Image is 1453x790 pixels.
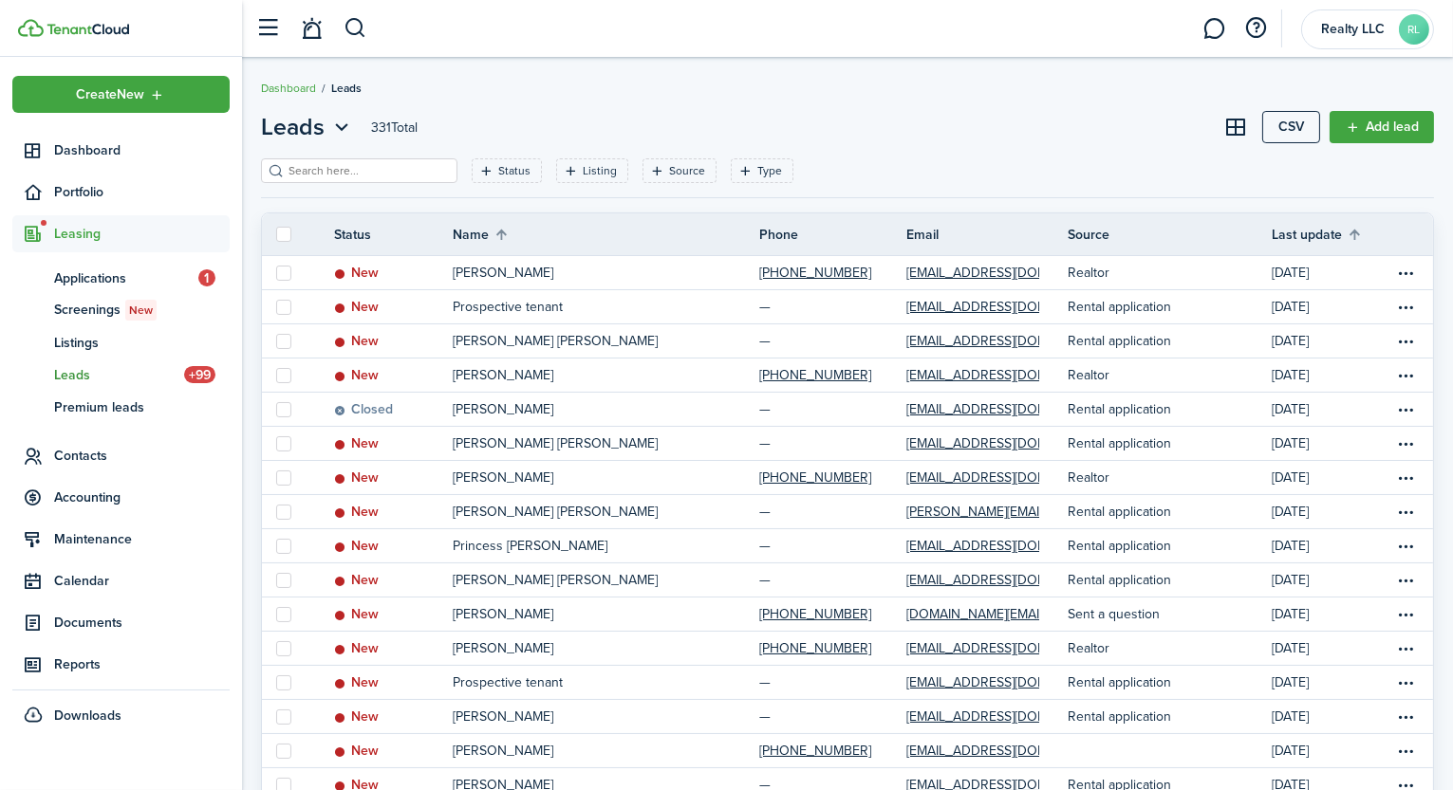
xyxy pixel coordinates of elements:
[498,162,531,179] filter-tag-label: Status
[453,256,759,289] a: [PERSON_NAME]
[453,536,607,556] p: Princess [PERSON_NAME]
[906,666,1068,699] a: [EMAIL_ADDRESS][DOMAIN_NAME]
[1272,495,1395,528] a: [DATE]
[906,358,1068,392] a: [EMAIL_ADDRESS][DOMAIN_NAME]
[1272,365,1309,385] p: [DATE]
[1395,671,1418,694] button: Open menu
[1395,535,1418,558] button: Open menu
[1272,604,1309,624] p: [DATE]
[1395,563,1433,597] a: Open menu
[759,597,906,631] a: [PHONE_NUMBER]
[334,597,453,631] a: New
[472,158,542,183] filter-tag: Open filter
[54,300,230,321] span: Screenings
[759,263,871,283] a: [PHONE_NUMBER]
[759,495,906,528] a: —
[1395,706,1418,728] button: Open menu
[453,604,553,624] p: [PERSON_NAME]
[1272,563,1395,597] a: [DATE]
[261,80,316,97] a: Dashboard
[759,666,906,699] a: —
[906,672,1115,692] a: [EMAIL_ADDRESS][DOMAIN_NAME]
[334,358,453,392] a: New
[12,646,230,683] a: Reports
[334,734,453,767] a: New
[261,110,325,144] span: Leads
[1330,111,1434,143] a: Add lead
[643,158,717,183] filter-tag: Open filter
[1272,666,1395,699] a: [DATE]
[759,563,906,597] a: —
[453,433,658,453] p: [PERSON_NAME] [PERSON_NAME]
[77,88,145,101] span: Create New
[453,290,759,323] a: Prospective tenant
[1068,632,1272,665] a: Realtor
[344,12,367,45] button: Search
[759,700,906,733] a: —
[1272,700,1395,733] a: [DATE]
[1068,666,1272,699] a: Rental application
[1395,290,1433,323] a: Open menu
[759,734,906,767] a: [PHONE_NUMBER]
[54,268,198,288] span: Applications
[54,446,230,466] span: Contacts
[54,365,184,385] span: Leads
[18,19,44,37] img: TenantCloud
[906,290,1068,323] a: [EMAIL_ADDRESS][DOMAIN_NAME]
[1068,461,1272,494] a: Realtor
[1068,358,1272,392] a: Realtor
[759,290,906,323] a: —
[54,706,121,726] span: Downloads
[334,495,453,528] a: New
[453,393,759,426] a: [PERSON_NAME]
[334,368,379,383] status: New
[261,110,354,144] leasing-header-page-nav: Leads
[731,158,793,183] filter-tag: Open filter
[453,358,759,392] a: [PERSON_NAME]
[906,468,1115,487] a: [EMAIL_ADDRESS][DOMAIN_NAME]
[334,709,379,725] status: New
[759,741,871,761] a: [PHONE_NUMBER]
[1068,256,1272,289] a: Realtor
[1272,290,1395,323] a: [DATE]
[334,334,379,349] status: New
[906,495,1068,528] a: [PERSON_NAME][EMAIL_ADDRESS][DOMAIN_NAME]
[1272,672,1309,692] p: [DATE]
[453,672,563,692] p: Prospective tenant
[1272,223,1395,246] th: Sort
[1068,324,1272,358] a: Rental application
[1395,603,1418,626] button: Open menu
[334,402,393,417] status: Closed
[1272,632,1395,665] a: [DATE]
[453,529,759,562] a: Princess [PERSON_NAME]
[1395,467,1418,489] button: Open menu
[1068,597,1272,631] a: Sent a question
[759,632,906,665] a: [PHONE_NUMBER]
[1068,468,1109,487] p: Realtor
[334,290,453,323] a: New
[54,613,230,633] span: Documents
[1272,536,1309,556] p: [DATE]
[1068,225,1272,245] th: Source
[129,302,153,319] span: New
[1068,563,1272,597] a: Rental application
[1068,495,1272,528] a: Rental application
[47,24,129,35] img: TenantCloud
[12,76,230,113] button: Open menu
[1395,296,1418,319] button: Open menu
[453,707,553,726] p: [PERSON_NAME]
[453,666,759,699] a: Prospective tenant
[1395,398,1418,421] button: Open menu
[1272,433,1309,453] p: [DATE]
[906,707,1115,726] a: [EMAIL_ADDRESS][DOMAIN_NAME]
[1272,393,1395,426] a: [DATE]
[1068,433,1171,453] p: Rental application
[334,266,379,281] status: New
[906,331,1115,351] a: [EMAIL_ADDRESS][DOMAIN_NAME]
[453,734,759,767] a: [PERSON_NAME]
[334,461,453,494] a: New
[453,461,759,494] a: [PERSON_NAME]
[453,399,553,419] p: [PERSON_NAME]
[1272,263,1309,283] p: [DATE]
[1272,297,1309,317] p: [DATE]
